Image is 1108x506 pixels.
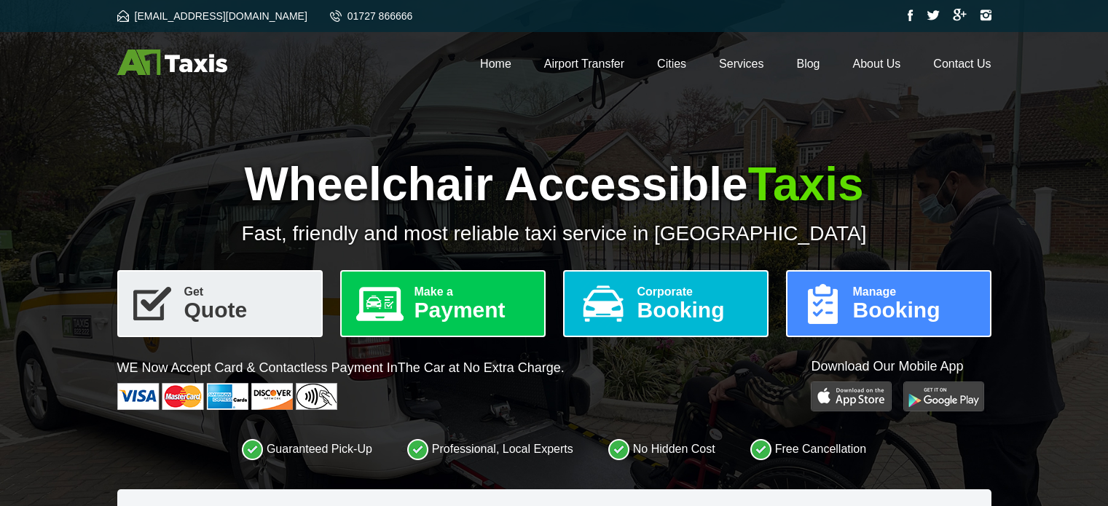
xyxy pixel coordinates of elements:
p: WE Now Accept Card & Contactless Payment In [117,359,565,377]
a: Cities [657,58,686,70]
a: [EMAIL_ADDRESS][DOMAIN_NAME] [117,10,307,22]
span: The Car at No Extra Charge. [398,360,565,375]
a: Home [480,58,511,70]
img: Google Play [903,382,984,411]
a: CorporateBooking [563,270,769,337]
img: Play Store [811,382,892,411]
li: No Hidden Cost [608,438,715,460]
span: Get [184,286,310,298]
a: Services [719,58,763,70]
img: Cards [117,383,337,410]
span: Taxis [748,158,864,210]
p: Fast, friendly and most reliable taxi service in [GEOGRAPHIC_DATA] [117,222,991,245]
a: Make aPayment [340,270,546,337]
span: Make a [414,286,533,298]
a: Blog [796,58,820,70]
a: Contact Us [933,58,991,70]
a: GetQuote [117,270,323,337]
li: Guaranteed Pick-Up [242,438,372,460]
li: Free Cancellation [750,438,866,460]
li: Professional, Local Experts [407,438,573,460]
a: 01727 866666 [330,10,413,22]
p: Download Our Mobile App [811,357,991,376]
a: About Us [853,58,901,70]
span: Manage [853,286,978,298]
img: Google Plus [953,9,967,21]
img: Twitter [927,10,940,20]
img: A1 Taxis St Albans LTD [117,50,227,75]
img: Instagram [980,9,991,21]
img: Facebook [908,9,913,21]
a: Airport Transfer [544,58,624,70]
h1: Wheelchair Accessible [117,157,991,211]
a: ManageBooking [786,270,991,337]
span: Corporate [637,286,755,298]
